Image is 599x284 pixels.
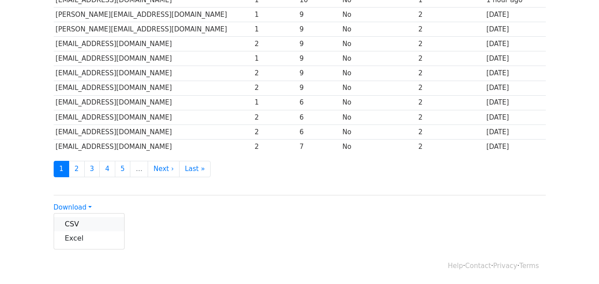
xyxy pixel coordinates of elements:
[416,66,484,81] td: 2
[54,231,124,245] a: Excel
[252,81,297,95] td: 2
[484,95,545,110] td: [DATE]
[54,203,92,211] a: Download
[484,66,545,81] td: [DATE]
[69,161,85,177] a: 2
[416,139,484,154] td: 2
[54,139,253,154] td: [EMAIL_ADDRESS][DOMAIN_NAME]
[252,110,297,124] td: 2
[298,124,341,139] td: 6
[416,110,484,124] td: 2
[340,139,416,154] td: No
[54,95,253,110] td: [EMAIL_ADDRESS][DOMAIN_NAME]
[298,51,341,66] td: 9
[448,262,463,270] a: Help
[252,51,297,66] td: 1
[484,81,545,95] td: [DATE]
[252,139,297,154] td: 2
[252,95,297,110] td: 1
[252,124,297,139] td: 2
[298,95,341,110] td: 6
[340,81,416,95] td: No
[148,161,180,177] a: Next ›
[416,95,484,110] td: 2
[484,22,545,37] td: [DATE]
[298,110,341,124] td: 6
[54,217,124,231] a: CSV
[416,81,484,95] td: 2
[484,51,545,66] td: [DATE]
[340,66,416,81] td: No
[115,161,131,177] a: 5
[340,51,416,66] td: No
[54,81,253,95] td: [EMAIL_ADDRESS][DOMAIN_NAME]
[340,8,416,22] td: No
[555,241,599,284] iframe: Chat Widget
[54,124,253,139] td: [EMAIL_ADDRESS][DOMAIN_NAME]
[484,139,545,154] td: [DATE]
[493,262,517,270] a: Privacy
[54,110,253,124] td: [EMAIL_ADDRESS][DOMAIN_NAME]
[416,8,484,22] td: 2
[252,8,297,22] td: 1
[298,22,341,37] td: 9
[340,124,416,139] td: No
[298,37,341,51] td: 9
[484,124,545,139] td: [DATE]
[298,81,341,95] td: 9
[519,262,539,270] a: Terms
[179,161,211,177] a: Last »
[54,51,253,66] td: [EMAIL_ADDRESS][DOMAIN_NAME]
[340,95,416,110] td: No
[340,37,416,51] td: No
[298,8,341,22] td: 9
[252,37,297,51] td: 2
[484,110,545,124] td: [DATE]
[54,37,253,51] td: [EMAIL_ADDRESS][DOMAIN_NAME]
[54,22,253,37] td: [PERSON_NAME][EMAIL_ADDRESS][DOMAIN_NAME]
[54,66,253,81] td: [EMAIL_ADDRESS][DOMAIN_NAME]
[340,110,416,124] td: No
[416,37,484,51] td: 2
[298,139,341,154] td: 7
[416,124,484,139] td: 2
[484,8,545,22] td: [DATE]
[465,262,491,270] a: Contact
[252,22,297,37] td: 1
[484,37,545,51] td: [DATE]
[416,51,484,66] td: 2
[84,161,100,177] a: 3
[252,66,297,81] td: 2
[54,161,70,177] a: 1
[54,8,253,22] td: [PERSON_NAME][EMAIL_ADDRESS][DOMAIN_NAME]
[416,22,484,37] td: 2
[340,22,416,37] td: No
[298,66,341,81] td: 9
[99,161,115,177] a: 4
